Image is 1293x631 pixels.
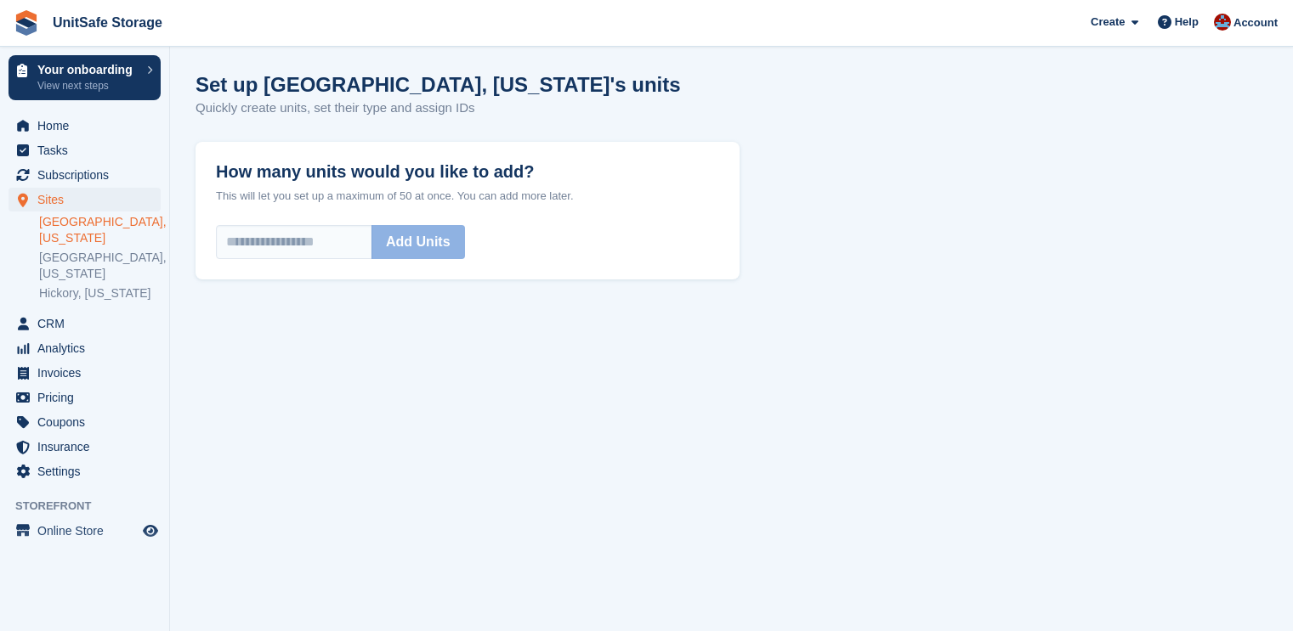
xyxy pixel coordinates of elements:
[9,188,161,211] a: menu
[9,361,161,385] a: menu
[9,114,161,138] a: menu
[37,138,139,162] span: Tasks
[9,519,161,543] a: menu
[1214,14,1231,31] img: Danielle Galang
[37,435,139,459] span: Insurance
[9,312,161,335] a: menu
[37,336,139,360] span: Analytics
[39,214,161,246] a: [GEOGRAPHIC_DATA], [US_STATE]
[371,225,465,259] button: Add Units
[37,64,139,76] p: Your onboarding
[37,188,139,211] span: Sites
[9,459,161,483] a: menu
[37,114,139,138] span: Home
[216,142,719,182] label: How many units would you like to add?
[37,163,139,187] span: Subscriptions
[37,78,139,93] p: View next steps
[196,99,681,118] p: Quickly create units, set their type and assign IDs
[196,73,681,96] h1: Set up [GEOGRAPHIC_DATA], [US_STATE]'s units
[140,521,161,541] a: Preview store
[9,163,161,187] a: menu
[1233,14,1278,31] span: Account
[14,10,39,36] img: stora-icon-8386f47178a22dfd0bd8f6a31ec36ba5ce8667c1dd55bd0f319d3a0aa187defe.svg
[37,519,139,543] span: Online Store
[9,55,161,100] a: Your onboarding View next steps
[37,312,139,335] span: CRM
[9,138,161,162] a: menu
[9,410,161,434] a: menu
[216,188,719,205] p: This will let you set up a maximum of 50 at once. You can add more later.
[15,498,169,515] span: Storefront
[9,386,161,409] a: menu
[1091,14,1125,31] span: Create
[37,410,139,434] span: Coupons
[9,336,161,360] a: menu
[37,361,139,385] span: Invoices
[37,386,139,409] span: Pricing
[39,285,161,301] a: Hickory, [US_STATE]
[46,8,169,37] a: UnitSafe Storage
[9,435,161,459] a: menu
[37,459,139,483] span: Settings
[39,250,161,282] a: [GEOGRAPHIC_DATA], [US_STATE]
[1175,14,1199,31] span: Help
